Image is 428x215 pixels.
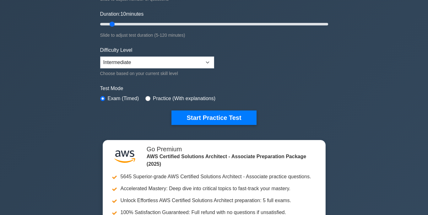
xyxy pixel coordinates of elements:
span: 10 [120,11,126,17]
label: Duration: minutes [100,10,144,18]
label: Test Mode [100,85,328,92]
label: Difficulty Level [100,46,133,54]
div: Choose based on your current skill level [100,70,214,77]
button: Start Practice Test [171,110,256,125]
label: Practice (With explanations) [153,95,215,102]
div: Slide to adjust test duration (5-120 minutes) [100,31,328,39]
label: Exam (Timed) [108,95,139,102]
